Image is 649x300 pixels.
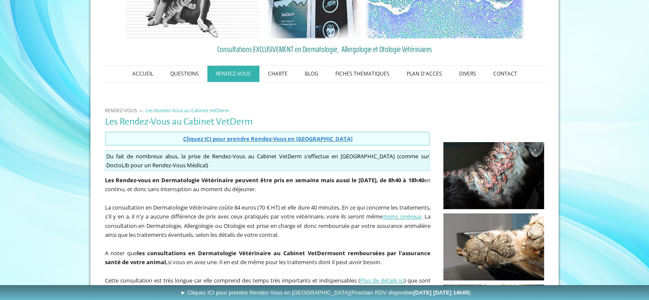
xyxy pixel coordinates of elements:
span: si vous en avez une. Il en est de même pour les traitements dont il peut avoir besoin. [168,258,381,266]
span: l n'y a aucune différence de prix avec ceux pratiqués par votre vétérinaire, voire ils seront même [133,213,383,220]
b: [DATE] [DATE] 14h00 [413,289,469,296]
b: les consultations en Dermatologie Vétérinaire au Cabinet VetDerm [137,249,332,257]
a: BLOG [296,66,327,82]
a: Plus de détails ici [360,277,404,284]
span: en continu, et donc sans interruption au moment du déjeuner. [105,176,431,193]
a: RENDEZ-VOUS [103,107,139,114]
a: RENDEZ-VOUS [207,66,259,82]
a: CHARTE [259,66,296,82]
span: Les Rendez-Vous au Cabinet VetDerm [146,107,229,114]
span: RENDEZ-VOUS [105,107,137,114]
span: La consultation en Dermatologie Vétérinaire coûte 84 euros (70 € HT) et elle dure 40 minutes. E [105,204,345,211]
a: QUESTIONS [162,66,207,82]
a: DIVERS [451,66,485,82]
a: Consultations EXCLUSIVEMENT en Dermatologie, Allergologie et Otologie Vétérinaires [105,43,544,55]
a: ACCUEIL [124,66,162,82]
span: Du fait de nombreux abus, la prise de Rendez-Vous au Cabinet VetDerm s'effectue en [GEOGRAPHIC_DA... [106,152,419,160]
a: moins onéreux [382,213,421,220]
a: Cliquez ICI pour prendre Rendez-Vous en [GEOGRAPHIC_DATA] [183,134,352,143]
span: ► Cliquez ICI pour prendre Rendez-Vous en [GEOGRAPHIC_DATA] [180,289,471,296]
a: FICHES THEMATIQUES [327,66,398,82]
span: . La consultation en Dermatologie, Allergologie ou Otologie est prise en charge et donc remboursé... [105,213,431,239]
a: Les Rendez-Vous au Cabinet VetDerm [143,107,231,114]
span: (Prochain RDV disponible ) [349,289,470,296]
a: PLAN D'ACCES [398,66,451,82]
span: Cliquez ICI pour prendre Rendez-Vous en [GEOGRAPHIC_DATA] [183,135,352,143]
a: CONTACT [485,66,526,82]
strong: Les Rendez-vous en Dermatologie Vétérinaire peuvent être pris en semaine mais aussi le [DATE], de... [105,176,424,184]
span: A noter que [105,249,137,257]
h1: Les Rendez-Vous au Cabinet VetDerm [105,117,431,127]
